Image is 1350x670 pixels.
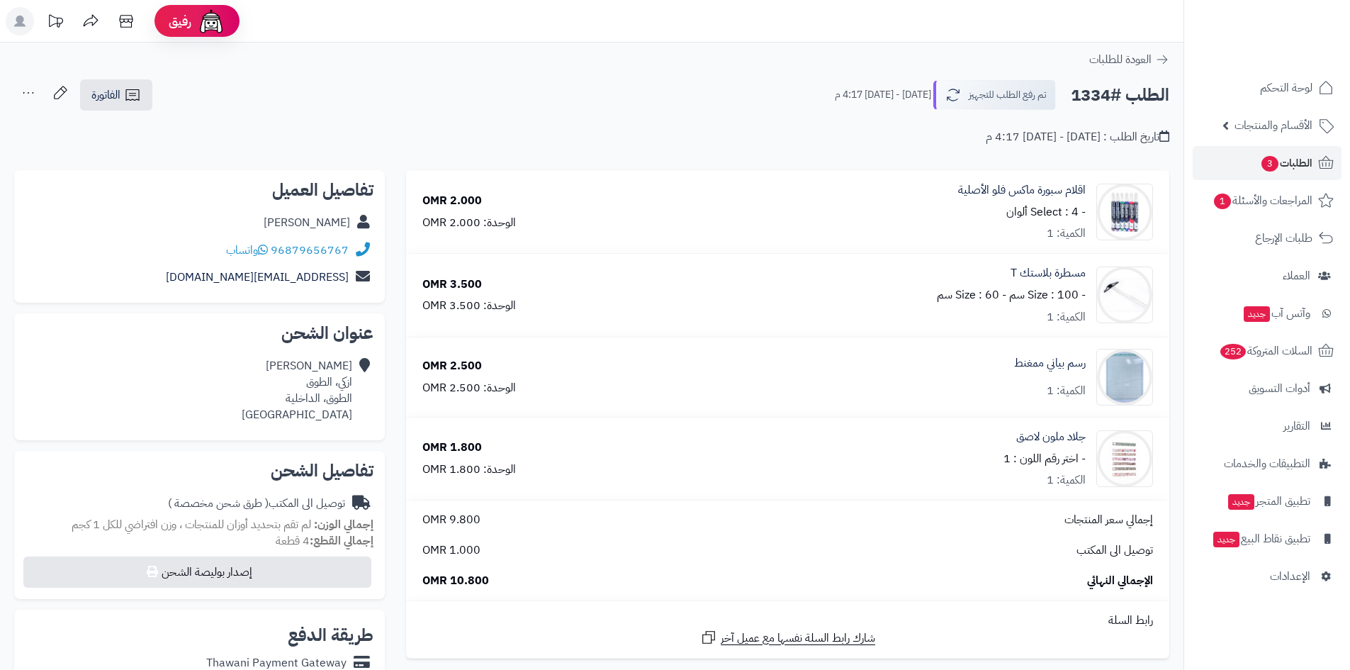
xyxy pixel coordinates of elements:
[1071,81,1169,110] h2: الطلب #1334
[1255,228,1312,248] span: طلبات الإرجاع
[1097,267,1152,323] img: 1655151476-fc55e2e6dba59d17249c41ff0dec6691-90x90.jpg
[422,193,482,209] div: 2.000 OMR
[1234,116,1312,135] span: الأقسام والمنتجات
[1089,51,1152,68] span: العودة للطلبات
[1228,494,1254,510] span: جديد
[422,440,482,456] div: 1.800 OMR
[276,532,373,549] small: 4 قطعة
[314,516,373,533] strong: إجمالي الوزن:
[1254,40,1337,69] img: logo-2.png
[422,358,482,374] div: 2.500 OMR
[986,129,1169,145] div: تاريخ الطلب : [DATE] - [DATE] 4:17 م
[1064,512,1153,528] span: إجمالي سعر المنتجات
[1261,156,1278,172] span: 3
[1260,78,1312,98] span: لوحة التحكم
[1212,529,1310,549] span: تطبيق نقاط البيع
[1193,372,1341,406] a: أدوات التسويق
[38,7,73,39] a: تحديثات المنصة
[1011,265,1086,281] a: مسطرة بلاستك T
[1089,51,1169,68] a: العودة للطلبات
[168,495,269,512] span: ( طرق شحن مخصصة )
[1213,532,1239,547] span: جديد
[242,358,352,423] div: [PERSON_NAME] ازكي، الطوق الطوق، الداخلية [GEOGRAPHIC_DATA]
[412,613,1164,629] div: رابط السلة
[1014,355,1086,372] a: رسم بياني ممغنط
[1220,344,1246,359] span: 252
[1193,334,1341,368] a: السلات المتروكة252
[226,242,268,259] a: واتساب
[422,215,516,231] div: الوحدة: 2.000 OMR
[1270,566,1310,586] span: الإعدادات
[1047,225,1086,242] div: الكمية: 1
[422,512,480,528] span: 9.800 OMR
[26,325,373,342] h2: عنوان الشحن
[700,629,875,647] a: شارك رابط السلة نفسها مع عميل آخر
[1213,191,1312,211] span: المراجعات والأسئلة
[1249,379,1310,398] span: أدوات التسويق
[1193,409,1341,443] a: التقارير
[933,80,1056,110] button: تم رفع الطلب للتجهيز
[23,557,371,588] button: إصدار بوليصة الشحن
[1242,303,1310,323] span: وآتس آب
[1097,349,1152,406] img: 1698765628-5cc5bca8-ea2b-4aaa-9b62-29353a5d6008-90x90.jpg
[166,269,349,286] a: [EMAIL_ADDRESS][DOMAIN_NAME]
[1260,153,1312,173] span: الطلبات
[1047,472,1086,488] div: الكمية: 1
[1193,484,1341,518] a: تطبيق المتجرجديد
[197,7,225,35] img: ai-face.png
[1244,306,1270,322] span: جديد
[271,242,349,259] a: 96879656767
[422,380,516,396] div: الوحدة: 2.500 OMR
[422,298,516,314] div: الوحدة: 3.500 OMR
[168,496,345,512] div: توصيل الى المكتب
[1193,221,1341,255] a: طلبات الإرجاع
[422,573,489,589] span: 10.800 OMR
[1047,383,1086,399] div: الكمية: 1
[1224,454,1310,474] span: التطبيقات والخدمات
[1193,559,1341,593] a: الإعدادات
[80,79,152,111] a: الفاتورة
[1193,259,1341,293] a: العملاء
[1097,184,1152,240] img: 1654635688-zqRfbSjyj5AtxlTYDmDG91tycVyuc1uMrXHb0nvE-90x90.jpg
[937,286,1006,303] small: - Size : 60 سم
[1283,266,1310,286] span: العملاء
[310,532,373,549] strong: إجمالي القطع:
[1214,194,1231,209] span: 1
[72,516,311,533] span: لم تقم بتحديد أوزان للمنتجات ، وزن افتراضي للكل 1 كجم
[422,462,516,478] div: الوحدة: 1.800 OMR
[1193,447,1341,481] a: التطبيقات والخدمات
[422,277,482,293] div: 3.500 OMR
[288,627,373,644] h2: طريقة الدفع
[1087,573,1153,589] span: الإجمالي النهائي
[26,182,373,199] h2: تفاصيل العميل
[1016,429,1086,445] a: جلاد ملون لاصق
[1003,450,1086,467] small: - اختر رقم اللون : 1
[958,182,1086,199] a: اقلام سبورة ماكس فلو الأصلية
[1193,296,1341,330] a: وآتس آبجديد
[91,86,120,104] span: الفاتورة
[422,542,480,559] span: 1.000 OMR
[264,215,350,231] div: [PERSON_NAME]
[1047,309,1086,325] div: الكمية: 1
[169,13,191,30] span: رفيق
[1193,184,1341,218] a: المراجعات والأسئلة1
[721,630,875,647] span: شارك رابط السلة نفسها مع عميل آخر
[1283,416,1310,436] span: التقارير
[835,88,931,102] small: [DATE] - [DATE] 4:17 م
[1219,341,1312,361] span: السلات المتروكة
[26,462,373,479] h2: تفاصيل الشحن
[1193,71,1341,105] a: لوحة التحكم
[1097,430,1152,487] img: 1736864608-%D8%B5%D9%88%D8%B1%D8%A9%20%D9%88%D8%A7%D8%AA%D8%B3%D8%A7%D8%A8%20%D8%A8%D8%AA%D8%A7%D...
[1193,146,1341,180] a: الطلبات3
[1227,491,1310,511] span: تطبيق المتجر
[1076,542,1153,559] span: توصيل الى المكتب
[1006,203,1086,220] small: - Select : 4 ألوان
[1009,286,1086,303] small: - Size : 100 سم
[1193,522,1341,556] a: تطبيق نقاط البيعجديد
